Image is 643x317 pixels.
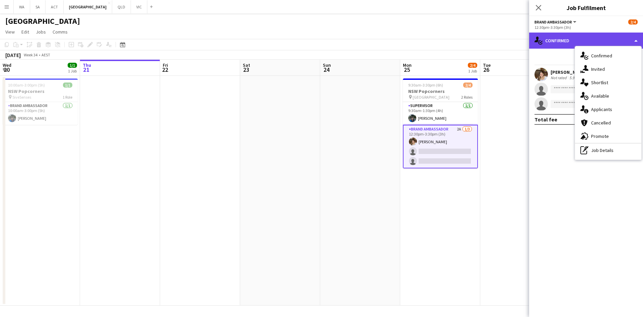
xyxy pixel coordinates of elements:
[8,83,45,88] span: 10:00am-3:00pm (5h)
[575,116,641,129] div: Cancelled
[529,33,643,49] div: Confirmed
[408,83,443,88] span: 9:30am-3:30pm (6h)
[413,95,449,100] span: [GEOGRAPHIC_DATA]
[575,76,641,89] div: Shortlist
[403,62,412,68] span: Mon
[19,28,32,36] a: Edit
[323,62,331,68] span: Sun
[46,0,64,13] button: ACT
[83,62,91,68] span: Thu
[68,63,77,68] span: 1/1
[36,29,46,35] span: Jobs
[131,0,147,13] button: VIC
[403,78,478,168] app-job-card: 9:30am-3:30pm (6h)2/4NSW Popcorners [GEOGRAPHIC_DATA]2 RolesSupervisor1/19:30am-1:30pm (4h)[PERSO...
[534,19,572,24] span: Brand Ambassador
[5,29,15,35] span: View
[575,103,641,116] div: Applicants
[551,75,568,80] div: Not rated
[575,144,641,157] div: Job Details
[468,68,477,73] div: 1 Job
[461,95,473,100] span: 2 Roles
[534,25,638,30] div: 12:30pm-3:30pm (3h)
[468,63,477,68] span: 2/4
[534,19,577,24] button: Brand Ambassador
[575,129,641,143] div: Promote
[3,28,17,36] a: View
[112,0,131,13] button: QLD
[2,66,11,73] span: 20
[3,102,78,125] app-card-role: Brand Ambassador1/110:00am-3:00pm (5h)[PERSON_NAME]
[5,52,21,58] div: [DATE]
[575,89,641,103] div: Available
[403,88,478,94] h3: NSW Popcorners
[575,49,641,62] div: Confirmed
[64,0,112,13] button: [GEOGRAPHIC_DATA]
[53,29,68,35] span: Comms
[403,102,478,125] app-card-role: Supervisor1/19:30am-1:30pm (4h)[PERSON_NAME]
[3,78,78,125] app-job-card: 10:00am-3:00pm (5h)1/1NSW Popcorners 5iveSenses1 RoleBrand Ambassador1/110:00am-3:00pm (5h)[PERSO...
[628,19,638,24] span: 2/4
[3,88,78,94] h3: NSW Popcorners
[33,28,49,36] a: Jobs
[82,66,91,73] span: 21
[63,95,72,100] span: 1 Role
[534,116,557,123] div: Total fee
[575,62,641,76] div: Invited
[42,52,50,57] div: AEST
[5,16,80,26] h1: [GEOGRAPHIC_DATA]
[68,68,77,73] div: 1 Job
[463,83,473,88] span: 2/4
[63,83,72,88] span: 1/1
[403,125,478,168] app-card-role: Brand Ambassador2A1/312:30pm-3:30pm (3h)[PERSON_NAME]
[12,95,31,100] span: 5iveSenses
[529,3,643,12] h3: Job Fulfilment
[3,62,11,68] span: Wed
[30,0,46,13] button: SA
[551,69,586,75] div: [PERSON_NAME]
[242,66,250,73] span: 23
[162,66,168,73] span: 22
[322,66,331,73] span: 24
[243,62,250,68] span: Sat
[21,29,29,35] span: Edit
[483,62,491,68] span: Tue
[402,66,412,73] span: 25
[14,0,30,13] button: WA
[163,62,168,68] span: Fri
[22,52,39,57] span: Week 34
[482,66,491,73] span: 26
[50,28,70,36] a: Comms
[568,75,581,80] div: 5.9km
